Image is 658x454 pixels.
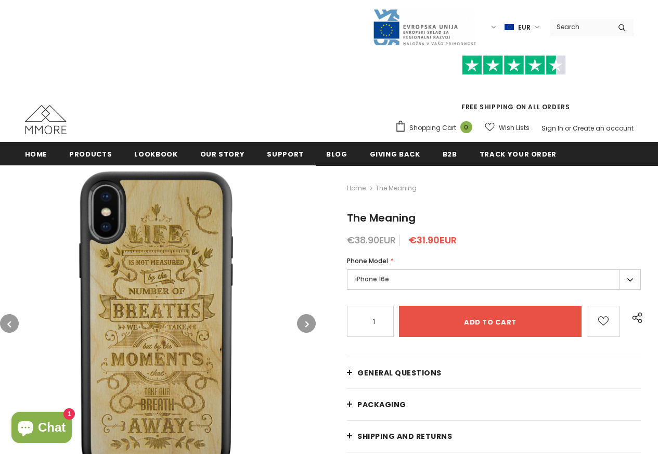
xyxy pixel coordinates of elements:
a: General Questions [347,357,641,388]
img: MMORE Cases [25,105,67,134]
a: Shipping and returns [347,421,641,452]
span: EUR [518,22,531,33]
a: Javni Razpis [372,22,476,31]
span: B2B [443,149,457,159]
iframe: Customer reviews powered by Trustpilot [395,75,634,102]
a: Shopping Cart 0 [395,120,478,136]
span: Phone Model [347,256,388,265]
span: Our Story [200,149,245,159]
label: iPhone 16e [347,269,641,290]
span: €31.90EUR [409,234,457,247]
span: or [565,124,571,133]
a: Giving back [370,142,420,165]
a: Lookbook [134,142,177,165]
span: Shipping and returns [357,431,452,442]
a: Track your order [480,142,557,165]
a: Create an account [573,124,634,133]
span: The Meaning [376,182,417,194]
span: Lookbook [134,149,177,159]
span: Track your order [480,149,557,159]
span: General Questions [357,368,442,378]
span: 0 [460,121,472,133]
a: Blog [326,142,347,165]
input: Add to cart [399,306,582,337]
span: Home [25,149,47,159]
a: Products [69,142,112,165]
inbox-online-store-chat: Shopify online store chat [8,412,75,446]
a: B2B [443,142,457,165]
span: €38.90EUR [347,234,396,247]
a: Our Story [200,142,245,165]
a: Wish Lists [485,119,530,137]
span: The Meaning [347,211,416,225]
img: Trust Pilot Stars [462,55,566,75]
a: PACKAGING [347,389,641,420]
span: FREE SHIPPING ON ALL ORDERS [395,60,634,111]
span: Blog [326,149,347,159]
span: PACKAGING [357,399,406,410]
a: Sign In [541,124,563,133]
span: Shopping Cart [409,123,456,133]
a: Home [347,182,366,194]
span: support [267,149,304,159]
a: Home [25,142,47,165]
input: Search Site [550,19,610,34]
img: Javni Razpis [372,8,476,46]
span: Wish Lists [499,123,530,133]
a: support [267,142,304,165]
span: Products [69,149,112,159]
span: Giving back [370,149,420,159]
